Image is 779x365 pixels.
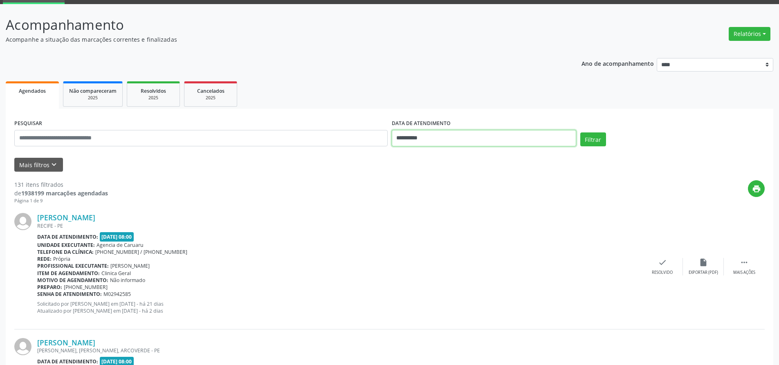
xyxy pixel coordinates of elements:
[658,258,667,267] i: check
[37,242,95,249] b: Unidade executante:
[19,87,46,94] span: Agendados
[37,213,95,222] a: [PERSON_NAME]
[740,258,749,267] i: 
[190,95,231,101] div: 2025
[21,189,108,197] strong: 1938199 marcações agendadas
[6,35,543,44] p: Acompanhe a situação das marcações correntes e finalizadas
[37,233,98,240] b: Data de atendimento:
[699,258,708,267] i: insert_drive_file
[101,270,131,277] span: Clinica Geral
[37,249,94,255] b: Telefone da clínica:
[69,95,117,101] div: 2025
[14,338,31,355] img: img
[580,132,606,146] button: Filtrar
[37,222,642,229] div: RECIFE - PE
[37,338,95,347] a: [PERSON_NAME]
[733,270,755,275] div: Mais ações
[729,27,770,41] button: Relatórios
[6,15,543,35] p: Acompanhamento
[14,180,108,189] div: 131 itens filtrados
[37,262,109,269] b: Profissional executante:
[37,300,642,314] p: Solicitado por [PERSON_NAME] em [DATE] - há 21 dias Atualizado por [PERSON_NAME] em [DATE] - há 2...
[53,255,70,262] span: Própria
[95,249,187,255] span: [PHONE_NUMBER] / [PHONE_NUMBER]
[37,358,98,365] b: Data de atendimento:
[14,117,42,130] label: PESQUISAR
[64,284,108,291] span: [PHONE_NUMBER]
[581,58,654,68] p: Ano de acompanhamento
[752,184,761,193] i: print
[103,291,131,298] span: M02942585
[97,242,144,249] span: Agencia de Caruaru
[748,180,765,197] button: print
[37,277,108,284] b: Motivo de agendamento:
[14,189,108,197] div: de
[14,197,108,204] div: Página 1 de 9
[133,95,174,101] div: 2025
[49,160,58,169] i: keyboard_arrow_down
[110,277,145,284] span: Não informado
[69,87,117,94] span: Não compareceram
[197,87,224,94] span: Cancelados
[14,213,31,230] img: img
[37,291,102,298] b: Senha de atendimento:
[652,270,673,275] div: Resolvido
[110,262,150,269] span: [PERSON_NAME]
[392,117,451,130] label: DATA DE ATENDIMENTO
[141,87,166,94] span: Resolvidos
[37,347,642,354] div: [PERSON_NAME], [PERSON_NAME], ARCOVERDE - PE
[37,270,100,277] b: Item de agendamento:
[37,284,62,291] b: Preparo:
[14,158,63,172] button: Mais filtroskeyboard_arrow_down
[689,270,718,275] div: Exportar (PDF)
[100,232,134,242] span: [DATE] 08:00
[37,255,52,262] b: Rede:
